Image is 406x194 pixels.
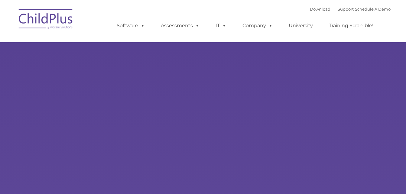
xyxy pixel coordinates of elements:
a: Training Scramble!! [323,20,381,32]
a: Schedule A Demo [355,7,391,11]
a: Company [236,20,279,32]
a: IT [209,20,232,32]
a: Assessments [155,20,206,32]
a: University [283,20,319,32]
a: Support [338,7,354,11]
a: Download [310,7,330,11]
img: ChildPlus by Procare Solutions [16,5,76,35]
font: | [310,7,391,11]
a: Software [111,20,151,32]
